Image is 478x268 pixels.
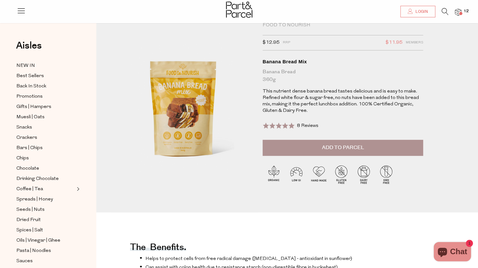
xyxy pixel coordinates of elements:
[16,216,41,224] span: Dried Fruit
[263,68,423,84] div: Banana Bread 360g
[263,22,423,29] div: Food to Nourish
[116,22,253,184] img: Banana Bread Mix
[16,113,45,121] span: Muesli | Oats
[16,195,75,203] a: Spreads | Honey
[455,9,461,15] a: 12
[16,185,43,193] span: Coffee | Tea
[16,237,75,245] a: Oils | Vinegar | Ghee
[16,124,32,131] span: Snacks
[16,257,75,265] a: Sauces
[352,163,375,186] img: P_P-ICONS-Live_Bec_V11_Dairy_Free.svg
[16,103,51,111] span: Gifts | Hampers
[16,155,29,162] span: Chips
[263,88,423,114] p: This nutrient dense banana bread tastes delicious and is easy to make. Refined white flour & suga...
[16,247,75,255] a: Pasta | Noodles
[308,163,330,186] img: P_P-ICONS-Live_Bec_V11_Handmade.svg
[16,62,75,70] a: NEW IN
[16,175,59,183] span: Drinking Chocolate
[16,62,35,70] span: NEW IN
[16,175,75,183] a: Drinking Chocolate
[16,226,75,234] a: Spices | Salt
[322,144,364,151] span: Add to Parcel
[462,8,470,14] span: 12
[406,39,423,47] span: Members
[16,257,33,265] span: Sauces
[226,2,252,18] img: Part&Parcel
[75,185,80,193] button: Expand/Collapse Coffee | Tea
[130,246,186,251] h4: The benefits.
[263,140,423,156] button: Add to Parcel
[16,39,42,53] span: Aisles
[16,123,75,131] a: Snacks
[16,185,75,193] a: Coffee | Tea
[16,83,46,90] span: Back In Stock
[16,134,37,142] span: Crackers
[16,41,42,57] a: Aisles
[285,163,308,186] img: P_P-ICONS-Live_Bec_V11_Low_Gi.svg
[432,242,473,263] inbox-online-store-chat: Shopify online store chat
[16,72,44,80] span: Best Sellers
[16,227,43,234] span: Spices | Salt
[16,206,45,214] span: Seeds | Nuts
[297,123,318,128] span: 8 Reviews
[16,144,43,152] span: Bars | Chips
[16,144,75,152] a: Bars | Chips
[16,206,75,214] a: Seeds | Nuts
[16,93,75,101] a: Promotions
[16,93,43,101] span: Promotions
[16,154,75,162] a: Chips
[263,163,285,186] img: P_P-ICONS-Live_Bec_V11_Organic.svg
[16,237,60,245] span: Oils | Vinegar | Ghee
[16,196,53,203] span: Spreads | Honey
[330,163,352,186] img: P_P-ICONS-Live_Bec_V11_Gluten_Free.svg
[16,82,75,90] a: Back In Stock
[263,39,280,47] span: $12.95
[16,216,75,224] a: Dried Fruit
[375,163,397,186] img: P_P-ICONS-Live_Bec_V11_GMO_Free.svg
[145,256,352,261] span: Helps to protect cells from free radical damage ([MEDICAL_DATA] - antioxidant in sunflower)
[16,103,75,111] a: Gifts | Hampers
[16,113,75,121] a: Muesli | Oats
[386,39,403,47] span: $11.95
[400,6,435,17] a: Login
[283,39,290,47] span: RRP
[414,9,428,14] span: Login
[263,58,423,65] div: Banana Bread Mix
[16,134,75,142] a: Crackers
[16,165,75,173] a: Chocolate
[16,72,75,80] a: Best Sellers
[16,165,39,173] span: Chocolate
[16,247,51,255] span: Pasta | Noodles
